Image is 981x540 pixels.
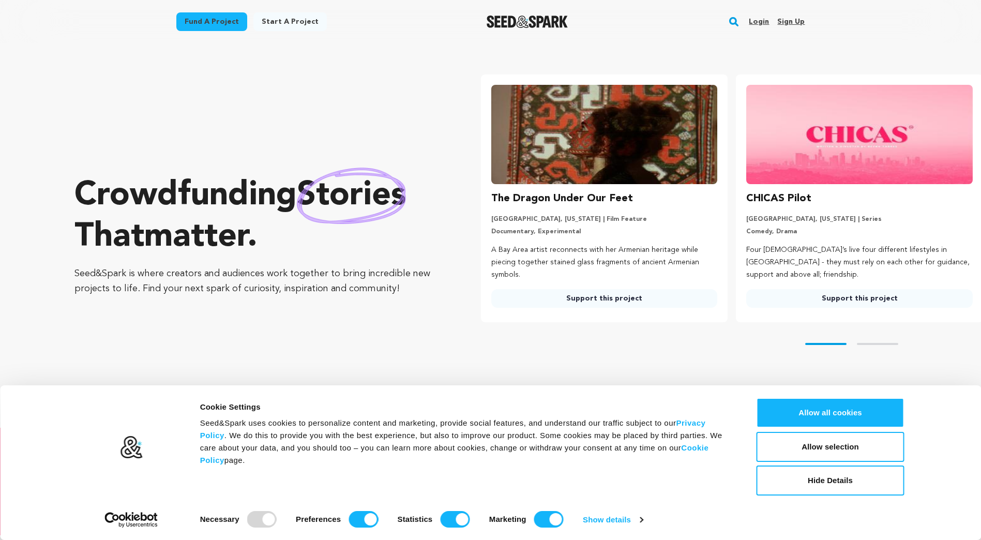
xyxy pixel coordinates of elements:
[757,432,904,462] button: Allow selection
[491,228,718,236] p: Documentary, Experimental
[491,289,718,308] a: Support this project
[746,289,973,308] a: Support this project
[74,175,440,258] p: Crowdfunding that .
[746,215,973,223] p: [GEOGRAPHIC_DATA], [US_STATE] | Series
[757,398,904,428] button: Allow all cookies
[746,244,973,281] p: Four [DEMOGRAPHIC_DATA]’s live four different lifestyles in [GEOGRAPHIC_DATA] - they must rely on...
[144,221,247,254] span: matter
[491,85,718,184] img: The Dragon Under Our Feet image
[749,13,769,30] a: Login
[297,168,406,224] img: hand sketched image
[253,12,327,31] a: Start a project
[398,515,433,523] strong: Statistics
[487,16,568,28] a: Seed&Spark Homepage
[119,436,143,459] img: logo
[746,190,811,207] h3: CHICAS Pilot
[74,266,440,296] p: Seed&Spark is where creators and audiences work together to bring incredible new projects to life...
[491,190,633,207] h3: The Dragon Under Our Feet
[489,515,526,523] strong: Marketing
[746,85,973,184] img: CHICAS Pilot image
[487,16,568,28] img: Seed&Spark Logo Dark Mode
[491,244,718,281] p: A Bay Area artist reconnects with her Armenian heritage while piecing together stained glass frag...
[746,228,973,236] p: Comedy, Drama
[583,512,643,528] a: Show details
[200,515,239,523] strong: Necessary
[176,12,247,31] a: Fund a project
[86,512,176,528] a: Usercentrics Cookiebot - opens in a new window
[200,417,733,467] div: Seed&Spark uses cookies to personalize content and marketing, provide social features, and unders...
[296,515,341,523] strong: Preferences
[777,13,805,30] a: Sign up
[491,215,718,223] p: [GEOGRAPHIC_DATA], [US_STATE] | Film Feature
[757,466,904,496] button: Hide Details
[200,401,733,413] div: Cookie Settings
